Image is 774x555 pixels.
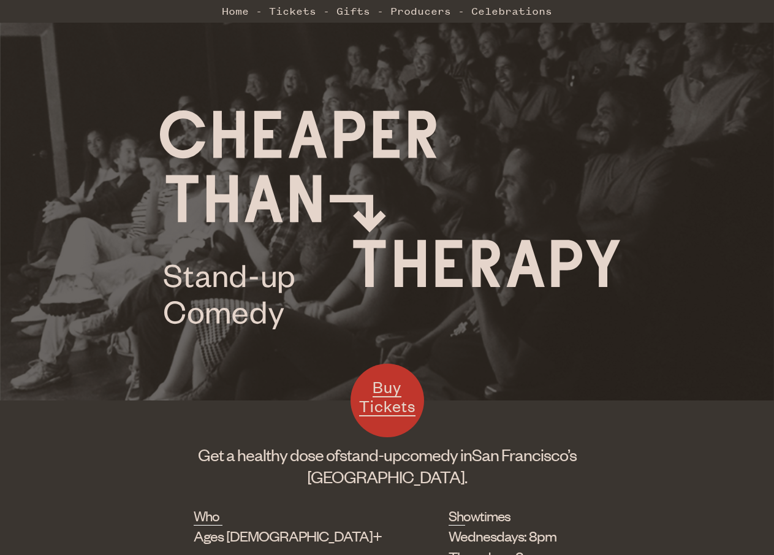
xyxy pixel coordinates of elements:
[340,444,401,465] span: stand-up
[472,444,577,465] span: San Francisco’s
[160,110,621,329] img: Cheaper Than Therapy logo
[194,506,222,526] h2: Who
[194,526,387,546] div: Ages [DEMOGRAPHIC_DATA]+
[449,506,466,526] h2: Showtimes
[307,466,467,487] span: [GEOGRAPHIC_DATA].
[194,443,581,488] h1: Get a healthy dose of comedy in
[449,526,563,546] li: Wednesdays: 8pm
[351,364,424,437] a: Buy Tickets
[359,377,415,416] span: Buy Tickets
